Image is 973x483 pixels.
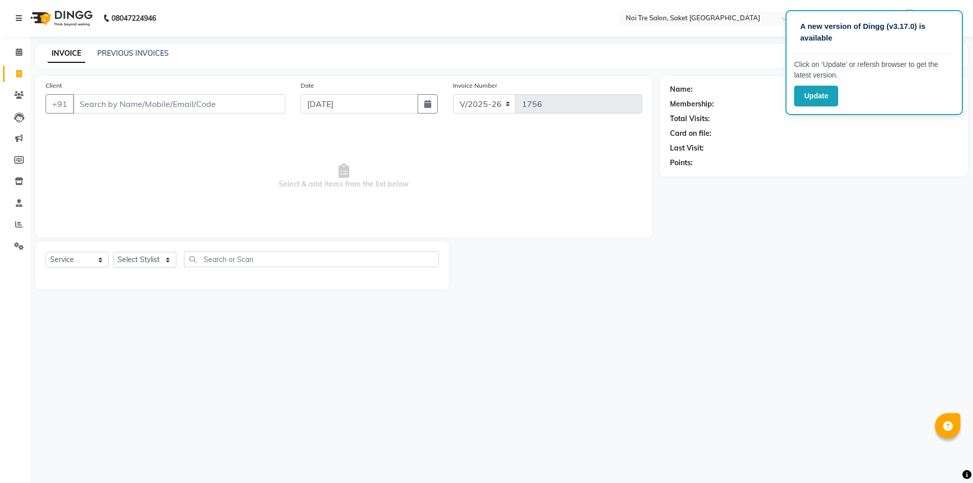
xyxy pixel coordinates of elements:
[670,84,693,95] div: Name:
[184,251,439,267] input: Search or Scan
[670,99,714,109] div: Membership:
[930,442,963,473] iframe: chat widget
[670,143,704,154] div: Last Visit:
[46,94,74,114] button: +91
[73,94,285,114] input: Search by Name/Mobile/Email/Code
[46,81,62,90] label: Client
[97,49,169,58] a: PREVIOUS INVOICES
[901,9,918,27] img: Manager
[670,128,712,139] div: Card on file:
[670,158,693,168] div: Points:
[453,81,497,90] label: Invoice Number
[26,4,95,32] img: logo
[111,4,156,32] b: 08047224946
[794,86,838,106] button: Update
[46,126,642,227] span: Select & add items from the list below
[800,21,948,44] p: A new version of Dingg (v3.17.0) is available
[301,81,314,90] label: Date
[48,45,85,63] a: INVOICE
[670,114,710,124] div: Total Visits:
[794,59,954,81] p: Click on ‘Update’ or refersh browser to get the latest version.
